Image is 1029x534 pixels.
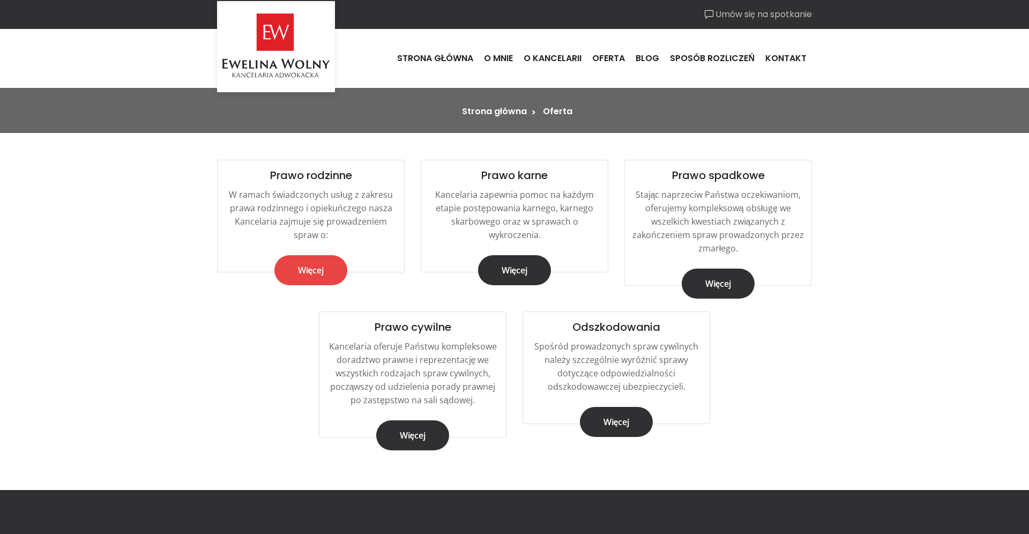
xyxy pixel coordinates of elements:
[324,340,502,407] p: Kancelaria oferuje Państwu kompleksowe doradztwo prawne i reprezentację we wszystkich rodzajach s...
[665,44,760,73] a: Sposób rozliczeń
[580,407,653,437] a: Więcej
[543,105,572,118] li: Oferta
[222,188,400,242] p: W ramach świadczonych usług z zakresu prawa rodzinnego i opiekuńczego nasza Kancelaria zajmuje si...
[705,8,812,21] a: Umów się na spotkanie
[523,312,710,333] h4: Odszkodowania
[462,105,527,117] a: Strona główna
[629,188,807,255] p: Stając naprzeciw Państwa oczekiwaniom, oferujemy kompleksową obsługę we wszelkich kwestiach związ...
[682,269,755,299] a: Więcej
[319,312,506,333] h4: Prawo cywilne
[218,160,404,182] h4: Prawo rodzinne
[518,44,587,73] a: O kancelarii
[392,44,479,73] a: Strona główna
[587,44,630,73] a: Oferta
[479,44,518,73] a: O mnie
[426,188,603,242] p: Kancelaria zapewnia pomoc na każdym etapie postępowania karnego, karnego skarbowego oraz w sprawa...
[478,255,551,285] a: Więcej
[274,255,348,285] a: Więcej
[527,340,705,394] p: Spośród prowadzonych spraw cywilnych należy szczególnie wyróżnić sprawy dotyczące odpowiedzialnoś...
[760,44,812,73] a: Kontakt
[630,44,665,73] a: Blog
[376,420,450,450] a: Więcej
[625,160,811,182] h4: Prawo spadkowe
[421,160,608,182] h4: Prawo karne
